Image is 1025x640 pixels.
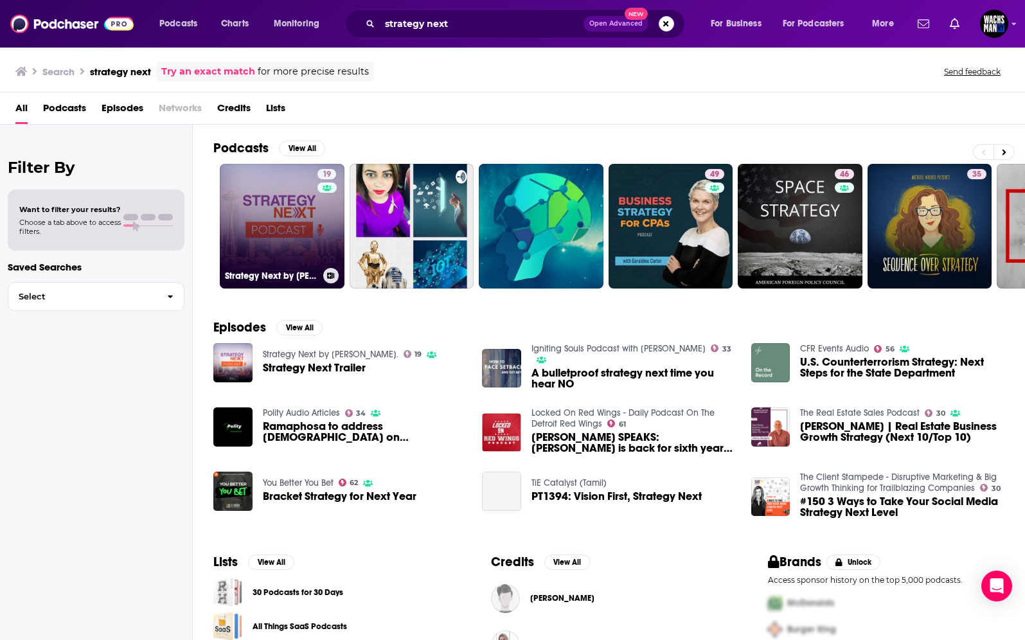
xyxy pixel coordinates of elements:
a: Credits [217,98,251,124]
a: 49 [609,164,733,289]
a: Show notifications dropdown [913,13,934,35]
span: Monitoring [274,15,319,33]
a: YZERMAN SPEAKS: Blashill is back for sixth year as head coach + Offseason strategy + Next captain... [482,413,521,452]
span: for more precise results [258,64,369,79]
a: A bulletproof strategy next time you hear NO [531,368,736,389]
a: 30 [980,484,1001,492]
a: 35 [868,164,992,289]
span: Burger King [787,624,836,635]
span: 19 [414,351,422,357]
h2: Episodes [213,319,266,335]
p: Access sponsor history on the top 5,000 podcasts. [768,575,1004,585]
a: Podchaser - Follow, Share and Rate Podcasts [10,12,134,36]
a: #150 3 Ways to Take Your Social Media Strategy Next Level [800,496,1004,518]
img: Ramaphosa to address South Africans on Covid-19 strategy next week [213,407,253,447]
a: TiE Catalyst (Tamil) [531,477,607,488]
button: Unlock [826,555,881,570]
span: 33 [722,346,731,352]
button: open menu [265,13,336,34]
h3: strategy next [90,66,151,78]
span: Open Advanced [589,21,643,27]
a: PT1394: Vision First, Strategy Next [482,472,521,511]
a: 49 [705,169,724,179]
button: View All [544,555,591,570]
span: Podcasts [159,15,197,33]
span: Want to filter your results? [19,205,121,214]
a: The Client Stampede - Disruptive Marketing & Big Growth Thinking for Trailblazing Companies [800,472,997,493]
a: 46 [835,169,854,179]
button: open menu [863,13,910,34]
a: CreditsView All [491,554,591,570]
img: Gabriella Mirabelli [491,584,520,613]
a: 30 [925,409,945,417]
a: Polity Audio Articles [263,407,340,418]
p: Saved Searches [8,261,184,273]
span: 30 [992,486,1001,492]
span: Choose a tab above to access filters. [19,218,121,236]
span: Networks [159,98,202,124]
a: CFR Events Audio [800,343,869,354]
button: View All [279,141,325,156]
a: #150 3 Ways to Take Your Social Media Strategy Next Level [751,477,790,517]
span: 46 [840,168,849,181]
a: 56 [874,345,895,353]
h2: Brands [768,554,821,570]
a: The Real Estate Sales Podcast [800,407,920,418]
input: Search podcasts, credits, & more... [380,13,584,34]
a: Strategy Next by JHelmy&Co. [263,349,398,360]
a: EpisodesView All [213,319,323,335]
button: View All [248,555,294,570]
div: Open Intercom Messenger [981,571,1012,601]
a: U.S. Counterterrorism Strategy: Next Steps for the State Department [751,343,790,382]
img: A bulletproof strategy next time you hear NO [482,349,521,388]
h2: Lists [213,554,238,570]
a: 19Strategy Next by [PERSON_NAME]. [220,164,344,289]
a: 46 [738,164,862,289]
a: 62 [339,479,359,486]
a: Try an exact match [161,64,255,79]
a: Strategy Next Trailer [263,362,366,373]
img: First Pro Logo [763,590,787,616]
img: Strategy Next Trailer [213,343,253,382]
a: Podcasts [43,98,86,124]
a: 30 Podcasts for 30 Days [253,585,343,600]
span: For Business [711,15,762,33]
img: Bracket Strategy for Next Year [213,472,253,511]
span: 30 [936,411,945,416]
span: 35 [972,168,981,181]
span: 19 [323,168,331,181]
a: 30 Podcasts for 30 Days [213,578,242,607]
h2: Podcasts [213,140,269,156]
a: Locked On Red Wings - Daily Podcast On The Detroit Red Wings [531,407,715,429]
span: 61 [619,422,626,427]
span: [PERSON_NAME] [530,593,594,603]
a: All Things SaaS Podcasts [253,619,347,634]
img: Jimmy Burgess | Real Estate Business Growth Strategy (Next 10/Top 10) [751,407,790,447]
a: You Better You Bet [263,477,334,488]
h3: Strategy Next by [PERSON_NAME]. [225,271,318,281]
div: Search podcasts, credits, & more... [357,9,697,39]
span: U.S. Counterterrorism Strategy: Next Steps for the State Department [800,357,1004,378]
a: All [15,98,28,124]
span: For Podcasters [783,15,844,33]
span: Logged in as WachsmanNY [980,10,1008,38]
a: Lists [266,98,285,124]
a: Bracket Strategy for Next Year [263,491,416,502]
a: YZERMAN SPEAKS: Blashill is back for sixth year as head coach + Offseason strategy + Next captain... [531,432,736,454]
h3: Search [42,66,75,78]
a: 34 [345,409,366,417]
a: PT1394: Vision First, Strategy Next [531,491,702,502]
a: Episodes [102,98,143,124]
